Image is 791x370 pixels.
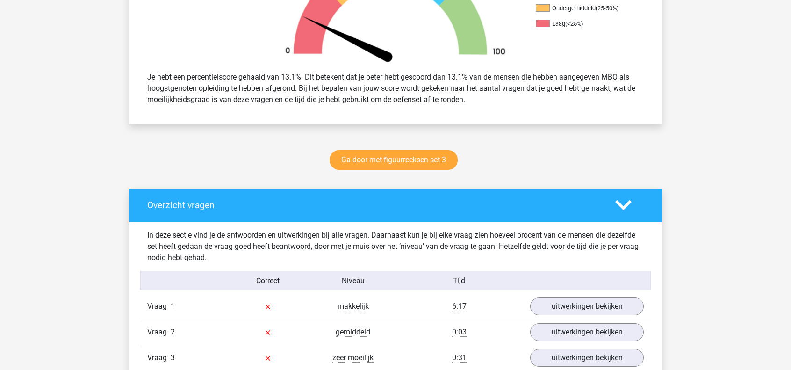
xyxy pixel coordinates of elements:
div: Je hebt een percentielscore gehaald van 13.1%. Dit betekent dat je beter hebt gescoord dan 13.1% ... [140,68,651,109]
div: (<25%) [565,20,583,27]
a: uitwerkingen bekijken [530,297,644,315]
div: In deze sectie vind je de antwoorden en uitwerkingen bij alle vragen. Daarnaast kun je bij elke v... [140,230,651,263]
a: uitwerkingen bekijken [530,323,644,341]
div: Tijd [395,275,523,286]
a: uitwerkingen bekijken [530,349,644,367]
span: 6:17 [452,302,467,311]
div: Niveau [310,275,395,286]
span: Vraag [147,301,171,312]
span: 1 [171,302,175,311]
div: Correct [226,275,311,286]
div: (25-50%) [596,5,618,12]
span: Vraag [147,326,171,338]
span: 0:03 [452,327,467,337]
span: 2 [171,327,175,336]
a: Ga door met figuurreeksen set 3 [330,150,458,170]
span: 0:31 [452,353,467,363]
span: makkelijk [338,302,369,311]
li: Laag [536,20,629,28]
h4: Overzicht vragen [147,200,601,210]
span: 3 [171,353,175,362]
li: Ondergemiddeld [536,4,629,13]
span: zeer moeilijk [332,353,374,363]
span: Vraag [147,352,171,363]
span: gemiddeld [336,327,370,337]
